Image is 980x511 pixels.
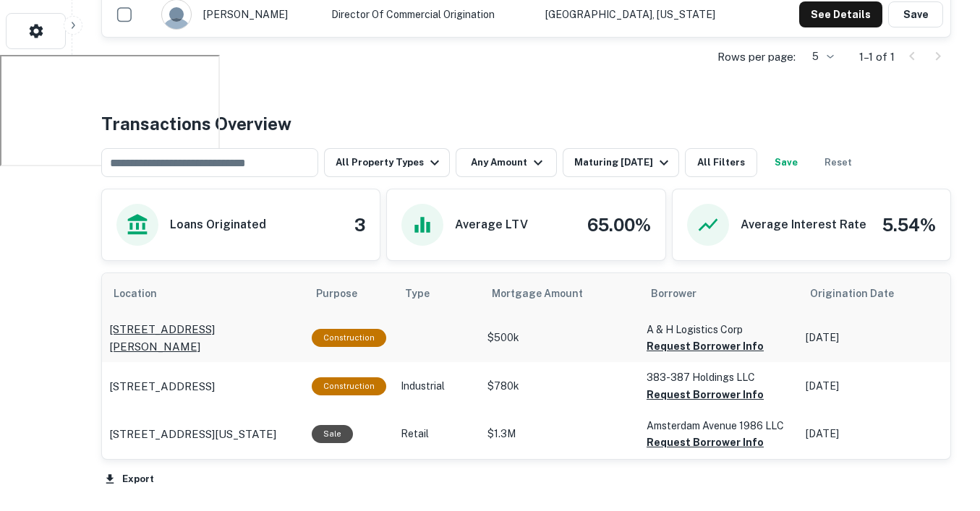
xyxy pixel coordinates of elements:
button: Maturing [DATE] [563,148,679,177]
button: Request Borrower Info [647,434,764,451]
p: [DATE] [806,330,936,345]
div: scrollable content [102,273,950,458]
div: This loan purpose was for construction [312,377,386,395]
p: $1.3M [487,426,632,442]
h4: 3 [354,212,365,238]
button: All Filters [685,148,757,177]
div: Sale [312,425,353,443]
th: Type [393,273,480,314]
p: $500k [487,330,632,345]
button: Reset [815,148,861,177]
h6: Average LTV [455,216,528,233]
div: Maturing [DATE] [574,154,673,171]
button: Any Amount [456,148,557,177]
span: Purpose [316,285,376,302]
th: Borrower [639,273,798,314]
p: Industrial [401,379,473,394]
button: See Details [799,1,882,27]
p: [DATE] [806,379,936,394]
span: Type [405,285,430,302]
a: [STREET_ADDRESS][US_STATE] [109,426,297,443]
p: $780k [487,379,632,394]
span: Borrower [651,285,696,302]
span: Mortgage Amount [492,285,602,302]
p: Rows per page: [717,48,796,66]
p: A & H Logistics Corp [647,322,791,338]
span: Location [114,285,176,302]
div: This loan purpose was for construction [312,329,386,347]
th: Purpose [304,273,393,314]
th: Location [102,273,304,314]
a: [STREET_ADDRESS][PERSON_NAME] [109,321,297,355]
a: [STREET_ADDRESS] [109,378,297,395]
button: Request Borrower Info [647,338,764,355]
p: [STREET_ADDRESS][US_STATE] [109,426,276,443]
button: Request Borrower Info [647,386,764,403]
p: [STREET_ADDRESS] [109,378,215,395]
h6: Loans Originated [170,216,266,233]
button: Export [101,468,158,490]
div: 5 [801,46,836,67]
button: Save [888,1,943,27]
p: Amsterdam Avenue 1986 LLC [647,418,791,434]
iframe: Chat Widget [908,395,980,465]
p: [DATE] [806,426,936,442]
th: Origination Date [798,273,943,314]
p: 1–1 of 1 [859,48,895,66]
button: Save your search to get updates of matches that match your search criteria. [763,148,809,177]
th: Mortgage Amount [480,273,639,314]
span: Origination Date [810,285,913,302]
p: Retail [401,426,473,442]
h4: 5.54% [882,212,936,238]
button: All Property Types [324,148,450,177]
h4: 65.00% [587,212,651,238]
p: 383-387 Holdings LLC [647,369,791,385]
h6: Average Interest Rate [741,216,866,233]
